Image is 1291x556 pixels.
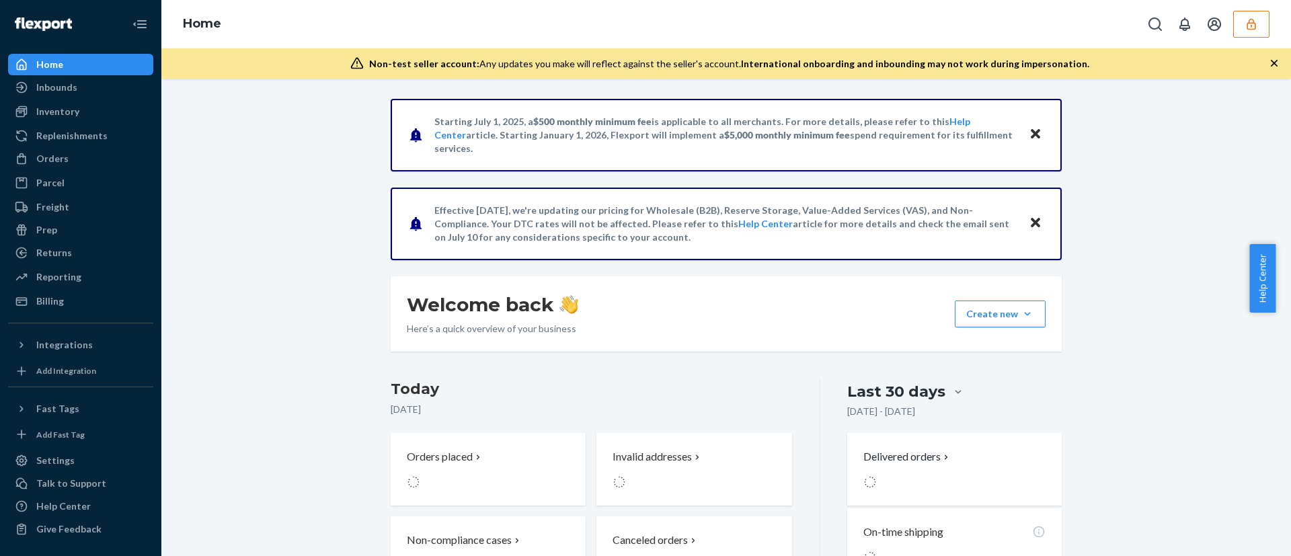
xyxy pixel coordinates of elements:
button: Open account menu [1201,11,1228,38]
p: Here’s a quick overview of your business [407,322,578,335]
div: Billing [36,294,64,308]
div: Inventory [36,105,79,118]
a: Add Integration [8,361,153,381]
div: Any updates you make will reflect against the seller's account. [369,57,1089,71]
button: Invalid addresses [596,433,791,506]
a: Home [8,54,153,75]
a: Prep [8,219,153,241]
div: Replenishments [36,129,108,143]
span: $500 monthly minimum fee [533,116,652,127]
a: Help Center [8,495,153,517]
span: International onboarding and inbounding may not work during impersonation. [741,58,1089,69]
a: Returns [8,242,153,264]
a: Help Center [738,218,793,229]
div: Give Feedback [36,522,102,536]
a: Home [183,16,221,31]
a: Billing [8,290,153,312]
button: Fast Tags [8,398,153,420]
button: Help Center [1249,244,1276,313]
p: [DATE] - [DATE] [847,405,915,418]
div: Integrations [36,338,93,352]
div: Reporting [36,270,81,284]
h1: Welcome back [407,292,578,317]
div: Prep [36,223,57,237]
div: Freight [36,200,69,214]
p: Invalid addresses [613,449,692,465]
div: Inbounds [36,81,77,94]
div: Last 30 days [847,381,945,402]
p: Canceled orders [613,532,688,548]
a: Replenishments [8,125,153,147]
div: Orders [36,152,69,165]
button: Delivered orders [863,449,951,465]
button: Open notifications [1171,11,1198,38]
button: Close [1027,214,1044,233]
span: Non-test seller account: [369,58,479,69]
p: [DATE] [391,403,792,416]
a: Inventory [8,101,153,122]
button: Close Navigation [126,11,153,38]
button: Integrations [8,334,153,356]
p: On-time shipping [863,524,943,540]
ol: breadcrumbs [172,5,232,44]
a: Inbounds [8,77,153,98]
a: Reporting [8,266,153,288]
span: $5,000 monthly minimum fee [724,129,850,141]
button: Create new [955,301,1046,327]
div: Parcel [36,176,65,190]
p: Non-compliance cases [407,532,512,548]
p: Orders placed [407,449,473,465]
a: Settings [8,450,153,471]
img: Flexport logo [15,17,72,31]
button: Orders placed [391,433,586,506]
div: Returns [36,246,72,260]
div: Add Integration [36,365,96,376]
div: Fast Tags [36,402,79,415]
button: Talk to Support [8,473,153,494]
div: Settings [36,454,75,467]
h3: Today [391,379,792,400]
a: Freight [8,196,153,218]
button: Give Feedback [8,518,153,540]
a: Add Fast Tag [8,425,153,445]
a: Orders [8,148,153,169]
div: Add Fast Tag [36,429,85,440]
button: Close [1027,125,1044,145]
button: Open Search Box [1142,11,1169,38]
div: Home [36,58,63,71]
a: Parcel [8,172,153,194]
p: Starting July 1, 2025, a is applicable to all merchants. For more details, please refer to this a... [434,115,1016,155]
p: Effective [DATE], we're updating our pricing for Wholesale (B2B), Reserve Storage, Value-Added Se... [434,204,1016,244]
img: hand-wave emoji [559,295,578,314]
div: Help Center [36,500,91,513]
div: Talk to Support [36,477,106,490]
